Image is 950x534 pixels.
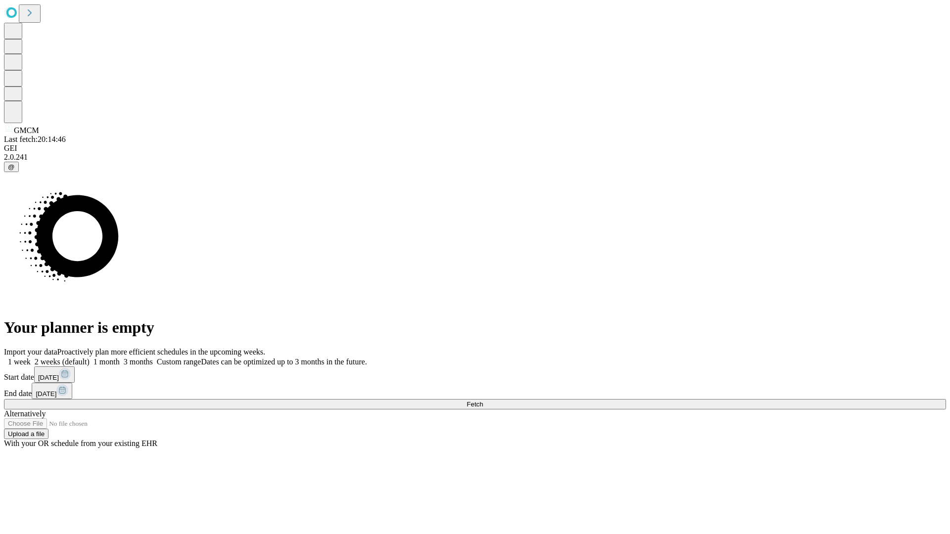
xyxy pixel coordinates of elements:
[38,374,59,381] span: [DATE]
[4,144,946,153] div: GEI
[4,399,946,409] button: Fetch
[14,126,39,134] span: GMCM
[4,318,946,337] h1: Your planner is empty
[34,366,75,383] button: [DATE]
[4,162,19,172] button: @
[4,429,48,439] button: Upload a file
[8,357,31,366] span: 1 week
[4,409,46,418] span: Alternatively
[32,383,72,399] button: [DATE]
[57,348,265,356] span: Proactively plan more efficient schedules in the upcoming weeks.
[4,366,946,383] div: Start date
[8,163,15,171] span: @
[157,357,201,366] span: Custom range
[94,357,120,366] span: 1 month
[36,390,56,398] span: [DATE]
[4,153,946,162] div: 2.0.241
[201,357,367,366] span: Dates can be optimized up to 3 months in the future.
[4,348,57,356] span: Import your data
[35,357,90,366] span: 2 weeks (default)
[467,400,483,408] span: Fetch
[4,135,66,143] span: Last fetch: 20:14:46
[124,357,153,366] span: 3 months
[4,439,157,447] span: With your OR schedule from your existing EHR
[4,383,946,399] div: End date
